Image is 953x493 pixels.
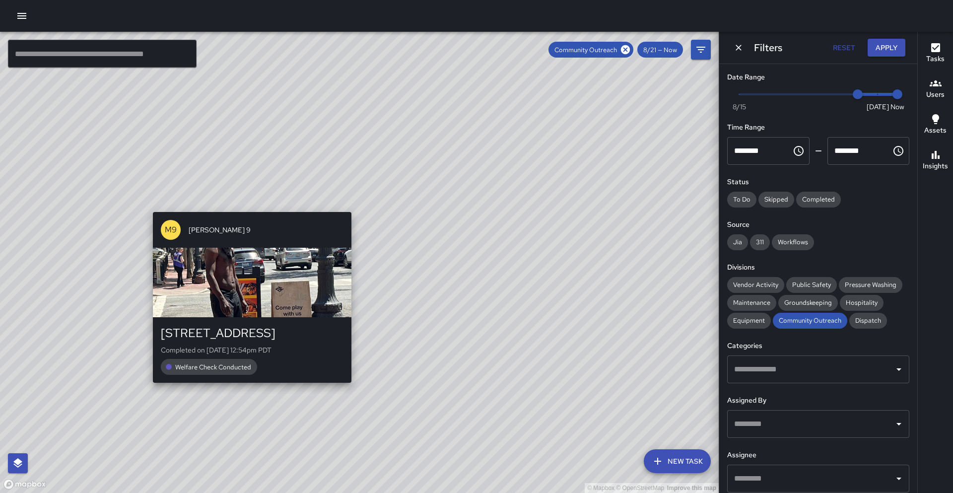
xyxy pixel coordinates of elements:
[161,325,343,341] div: [STREET_ADDRESS]
[828,39,860,57] button: Reset
[727,122,909,133] h6: Time Range
[727,195,756,204] span: To Do
[750,238,770,246] span: 311
[839,281,902,289] span: Pressure Washing
[926,54,945,65] h6: Tasks
[918,71,953,107] button: Users
[839,277,902,293] div: Pressure Washing
[892,362,906,376] button: Open
[733,102,746,112] span: 8/15
[867,102,889,112] span: [DATE]
[727,281,784,289] span: Vendor Activity
[727,316,771,325] span: Equipment
[918,143,953,179] button: Insights
[796,195,841,204] span: Completed
[691,40,711,60] button: Filters
[849,316,887,325] span: Dispatch
[727,72,909,83] h6: Date Range
[548,42,633,58] div: Community Outreach
[926,89,945,100] h6: Users
[888,141,908,161] button: Choose time, selected time is 11:59 PM
[786,281,837,289] span: Public Safety
[169,363,257,371] span: Welfare Check Conducted
[727,277,784,293] div: Vendor Activity
[727,177,909,188] h6: Status
[849,313,887,329] div: Dispatch
[189,225,343,235] span: [PERSON_NAME] 9
[924,125,947,136] h6: Assets
[868,39,905,57] button: Apply
[773,316,847,325] span: Community Outreach
[772,234,814,250] div: Workflows
[727,395,909,406] h6: Assigned By
[644,449,711,473] button: New Task
[918,36,953,71] button: Tasks
[918,107,953,143] button: Assets
[758,195,794,204] span: Skipped
[840,298,884,307] span: Hospitality
[727,219,909,230] h6: Source
[923,161,948,172] h6: Insights
[890,102,904,112] span: Now
[727,262,909,273] h6: Divisions
[778,295,838,311] div: Groundskeeping
[161,345,343,355] p: Completed on [DATE] 12:54pm PDT
[796,192,841,208] div: Completed
[789,141,809,161] button: Choose time, selected time is 12:00 AM
[840,295,884,311] div: Hospitality
[758,192,794,208] div: Skipped
[786,277,837,293] div: Public Safety
[731,40,746,55] button: Dismiss
[892,472,906,486] button: Open
[548,46,623,54] span: Community Outreach
[727,192,756,208] div: To Do
[778,298,838,307] span: Groundskeeping
[727,234,748,250] div: Jia
[727,341,909,352] h6: Categories
[727,313,771,329] div: Equipment
[754,40,782,56] h6: Filters
[727,238,748,246] span: Jia
[892,417,906,431] button: Open
[773,313,847,329] div: Community Outreach
[727,295,776,311] div: Maintenance
[153,212,351,383] button: M9[PERSON_NAME] 9[STREET_ADDRESS]Completed on [DATE] 12:54pm PDTWelfare Check Conducted
[750,234,770,250] div: 311
[637,46,683,54] span: 8/21 — Now
[727,450,909,461] h6: Assignee
[165,224,177,236] p: M9
[727,298,776,307] span: Maintenance
[772,238,814,246] span: Workflows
